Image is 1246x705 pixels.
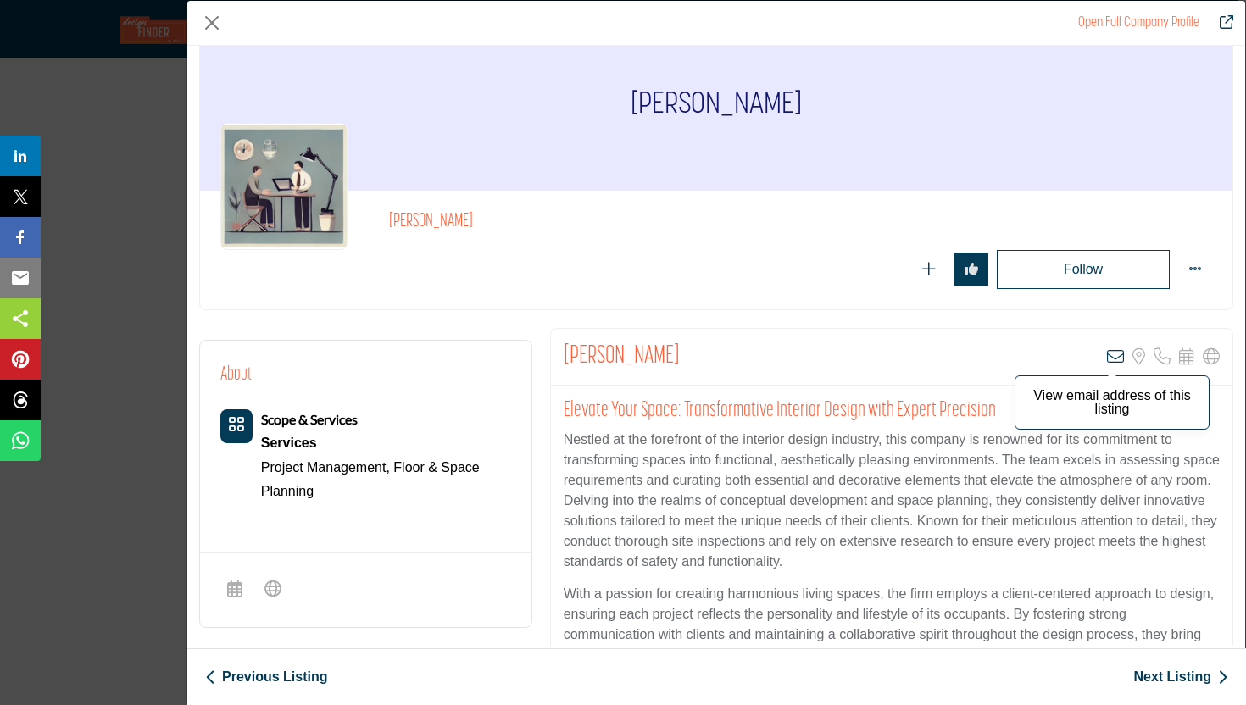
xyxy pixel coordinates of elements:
[954,253,988,286] button: Redirect to login page
[1208,13,1233,33] a: Redirect to ariella-ely
[564,398,1220,424] h2: Elevate Your Space: Transformative Interior Design with Expert Precision
[205,667,327,687] a: Previous Listing
[220,361,252,389] h2: About
[631,21,802,191] h1: [PERSON_NAME]
[997,250,1170,289] button: Redirect to login
[199,10,225,36] button: Close
[912,253,946,286] button: Redirect to login page
[261,411,358,427] b: Scope & Services
[564,341,680,372] h2: Ariella Ely
[261,460,480,498] a: Floor & Space Planning
[564,430,1220,572] p: Nestled at the forefront of the interior design industry, this company is renowned for its commit...
[1024,389,1200,416] p: View email address of this listing
[261,413,358,427] a: Scope & Services
[1178,253,1212,286] button: More Options
[1078,16,1199,30] a: Redirect to ariella-ely
[220,409,253,443] button: Category Icon
[261,460,390,475] a: Project Management,
[220,123,348,250] img: ariella-ely logo
[261,430,511,456] div: Interior and exterior spaces including lighting, layouts, furnishings, accessories, artwork, land...
[389,211,855,233] h2: [PERSON_NAME]
[261,430,511,456] a: Services
[1133,667,1228,687] a: Next Listing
